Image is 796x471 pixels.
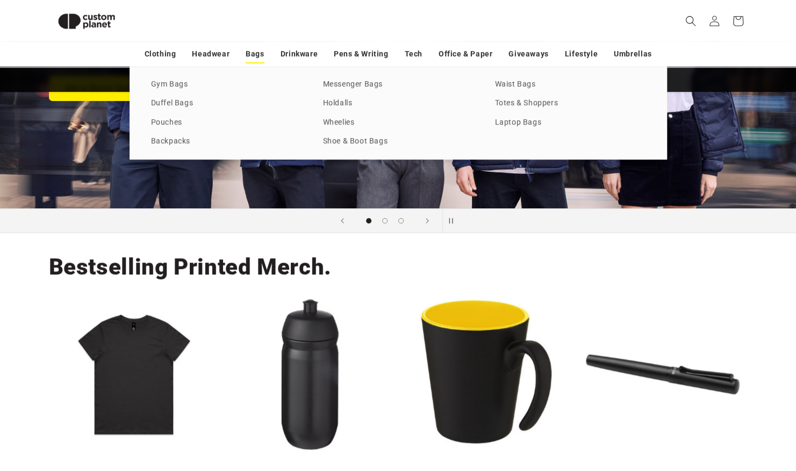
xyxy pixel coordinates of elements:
a: Totes & Shoppers [495,96,646,111]
a: Duffel Bags [151,96,302,111]
img: HydroFlex™ 500 ml squeezy sport bottle [233,298,387,451]
a: Holdalls [323,96,474,111]
a: Backpacks [151,134,302,149]
a: Pouches [151,115,302,130]
a: Giveaways [508,45,548,63]
button: Load slide 2 of 3 [377,213,393,229]
a: Office & Paper [439,45,492,63]
img: Custom Planet [49,4,124,38]
h2: Bestselling Printed Merch. [49,252,332,281]
a: Lifestyle [565,45,598,63]
button: Pause slideshow [442,209,466,233]
a: Clothing [145,45,176,63]
iframe: Chat Widget [616,355,796,471]
summary: Search [679,9,702,33]
a: Shoe & Boot Bags [323,134,474,149]
a: Bags [246,45,264,63]
a: Tech [404,45,422,63]
button: Previous slide [331,209,354,233]
a: Wheelies [323,115,474,130]
a: Gym Bags [151,77,302,92]
a: Waist Bags [495,77,646,92]
button: Load slide 1 of 3 [361,213,377,229]
a: Laptop Bags [495,115,646,130]
button: Next slide [415,209,439,233]
a: Pens & Writing [334,45,388,63]
a: Drinkware [281,45,318,63]
img: Oli 360 ml ceramic mug with handle [410,298,563,451]
button: Load slide 3 of 3 [393,213,409,229]
a: Umbrellas [614,45,651,63]
a: Headwear [192,45,230,63]
a: Messenger Bags [323,77,474,92]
